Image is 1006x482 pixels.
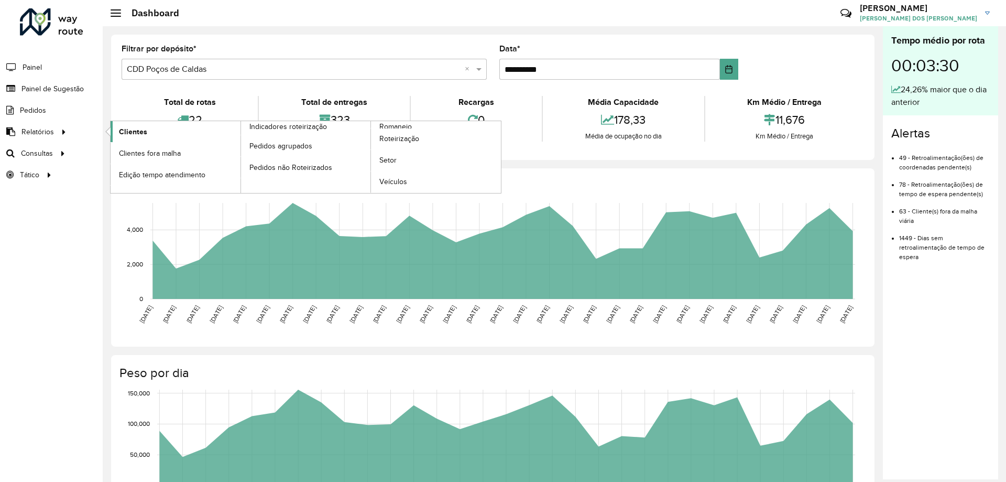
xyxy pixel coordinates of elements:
text: [DATE] [325,304,340,324]
div: Total de entregas [261,96,407,109]
text: [DATE] [395,304,410,324]
text: [DATE] [209,304,224,324]
div: 178,33 [545,109,701,131]
a: Clientes fora malha [111,143,240,164]
div: Tempo médio por rota [891,34,990,48]
text: [DATE] [582,304,597,324]
text: [DATE] [255,304,270,324]
span: Setor [379,155,397,166]
span: Pedidos não Roteirizados [249,162,332,173]
a: Veículos [371,172,501,192]
text: [DATE] [535,304,550,324]
div: 323 [261,109,407,131]
span: Indicadores roteirização [249,121,327,132]
h4: Alertas [891,126,990,141]
text: 4,000 [127,226,143,233]
li: 78 - Retroalimentação(ões) de tempo de espera pendente(s) [899,172,990,199]
div: 24,26% maior que o dia anterior [891,83,990,109]
a: Contato Rápido [835,2,857,25]
a: Setor [371,150,501,171]
a: Pedidos não Roteirizados [241,157,371,178]
text: [DATE] [465,304,480,324]
span: Clear all [465,63,474,76]
text: [DATE] [628,304,643,324]
text: [DATE] [232,304,247,324]
div: 11,676 [708,109,861,131]
span: Relatórios [21,126,54,137]
text: [DATE] [815,304,830,324]
text: [DATE] [138,304,154,324]
div: Média de ocupação no dia [545,131,701,142]
span: Pedidos agrupados [249,141,312,152]
h2: Dashboard [121,7,179,19]
text: 0 [139,295,143,302]
div: Total de rotas [124,96,255,109]
div: 0 [413,109,539,131]
text: [DATE] [371,304,387,324]
text: [DATE] [745,304,760,324]
li: 49 - Retroalimentação(ões) de coordenadas pendente(s) [899,145,990,172]
text: 150,000 [128,390,150,397]
span: Edição tempo atendimento [119,169,205,180]
text: [DATE] [605,304,620,324]
text: [DATE] [348,304,364,324]
a: Pedidos agrupados [241,135,371,156]
text: [DATE] [652,304,667,324]
span: Pedidos [20,105,46,116]
a: Romaneio [241,121,501,193]
h4: Peso por dia [119,366,864,381]
text: 50,000 [130,451,150,458]
text: [DATE] [698,304,714,324]
span: Clientes [119,126,147,137]
text: [DATE] [488,304,504,324]
a: Clientes [111,121,240,142]
text: [DATE] [442,304,457,324]
a: Edição tempo atendimento [111,164,240,185]
text: [DATE] [302,304,317,324]
span: Clientes fora malha [119,148,181,159]
text: [DATE] [278,304,293,324]
h3: [PERSON_NAME] [860,3,977,13]
text: [DATE] [721,304,737,324]
text: [DATE] [792,304,807,324]
li: 1449 - Dias sem retroalimentação de tempo de espera [899,226,990,262]
text: [DATE] [418,304,433,324]
text: [DATE] [559,304,574,324]
span: Tático [20,169,39,180]
text: [DATE] [838,304,854,324]
text: [DATE] [185,304,200,324]
text: 2,000 [127,261,143,267]
a: Indicadores roteirização [111,121,371,193]
div: 00:03:30 [891,48,990,83]
label: Filtrar por depósito [122,42,196,55]
text: 100,000 [128,421,150,427]
text: [DATE] [768,304,783,324]
text: [DATE] [512,304,527,324]
span: [PERSON_NAME] DOS [PERSON_NAME] [860,14,977,23]
label: Data [499,42,520,55]
button: Choose Date [720,59,738,80]
li: 63 - Cliente(s) fora da malha viária [899,199,990,226]
a: Roteirização [371,128,501,149]
div: 22 [124,109,255,131]
span: Veículos [379,176,407,187]
span: Romaneio [379,121,412,132]
span: Painel [23,62,42,73]
span: Painel de Sugestão [21,83,84,94]
span: Consultas [21,148,53,159]
div: Média Capacidade [545,96,701,109]
div: Km Médio / Entrega [708,131,861,142]
span: Roteirização [379,133,419,144]
text: [DATE] [161,304,177,324]
text: [DATE] [675,304,690,324]
div: Recargas [413,96,539,109]
div: Km Médio / Entrega [708,96,861,109]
